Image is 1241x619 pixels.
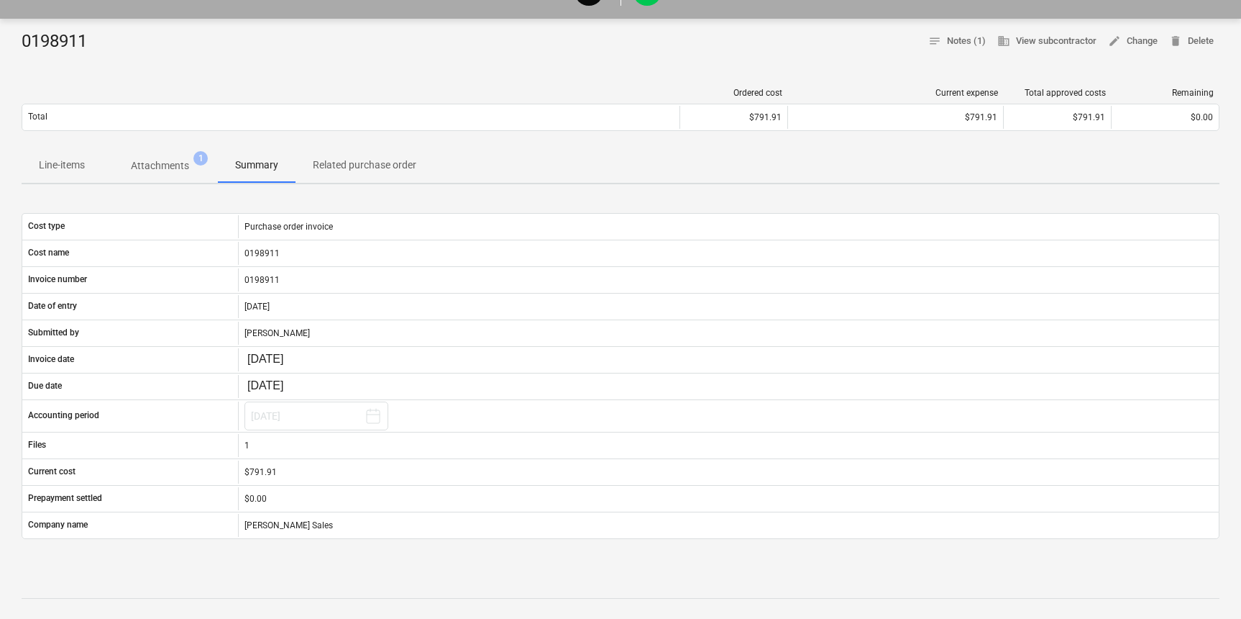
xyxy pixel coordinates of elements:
button: Change [1102,30,1163,53]
div: [PERSON_NAME] [238,322,1219,345]
div: [PERSON_NAME] Sales [238,514,1219,537]
div: $0.00 [1117,112,1213,122]
div: Ordered cost [686,88,782,98]
div: 1 [238,434,1219,457]
span: View subcontractor [997,33,1096,50]
p: Date of entry [28,300,77,312]
p: Invoice date [28,353,74,366]
span: Notes (1) [928,33,986,50]
button: Notes (1) [922,30,992,53]
div: [DATE] [238,295,1219,318]
div: $791.91 [794,112,997,122]
p: Files [28,439,46,451]
button: View subcontractor [992,30,1102,53]
span: edit [1108,35,1121,48]
p: Invoice number [28,274,87,286]
div: 0198911 [238,268,1219,292]
p: Cost type [28,220,65,232]
input: Change [244,376,312,397]
p: Submitted by [28,327,79,339]
div: Purchase order invoice [238,215,1219,238]
p: Cost name [28,247,69,259]
p: Due date [28,380,62,392]
button: Delete [1163,30,1219,53]
div: Remaining [1117,88,1214,98]
div: 0198911 [22,30,99,53]
div: $791.91 [1009,112,1105,122]
span: 1 [193,151,208,166]
button: [DATE] [244,402,388,430]
p: Current cost [28,466,75,478]
div: $791.91 [686,112,782,122]
div: $791.91 [244,467,1213,477]
span: business [997,35,1010,48]
p: Company name [28,519,88,531]
span: delete [1169,35,1182,48]
div: $0.00 [244,494,1213,504]
p: Accounting period [28,410,99,422]
p: Attachments [131,158,189,173]
p: Related purchase order [313,158,416,173]
div: Current expense [794,88,998,98]
div: Total approved costs [1009,88,1106,98]
span: Change [1108,33,1158,50]
p: Total [28,111,47,123]
p: Prepayment settled [28,492,102,505]
input: Change [244,350,312,370]
div: 0198911 [238,242,1219,265]
span: Delete [1169,33,1214,50]
span: notes [928,35,941,48]
p: Summary [235,158,278,173]
p: Line-items [39,158,85,173]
